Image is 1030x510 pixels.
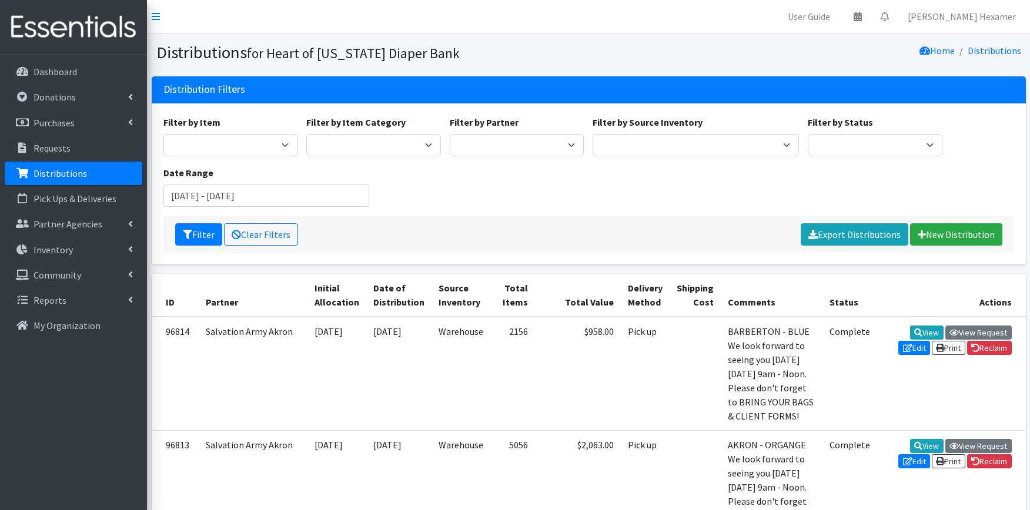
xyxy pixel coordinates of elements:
a: View Request [945,326,1012,340]
a: Print [932,341,965,355]
td: BARBERTON - BLUE We look forward to seeing you [DATE][DATE] 9am - Noon. Please don't forget to BR... [721,317,822,431]
a: Clear Filters [224,223,298,246]
th: Total Items [490,274,535,317]
th: Actions [877,274,1026,317]
td: 96814 [152,317,199,431]
th: Comments [721,274,822,317]
label: Date Range [163,166,213,180]
a: Partner Agencies [5,212,142,236]
a: My Organization [5,314,142,337]
th: Partner [199,274,307,317]
a: View Request [945,439,1012,453]
td: Salvation Army Akron [199,317,307,431]
label: Filter by Item Category [306,115,406,129]
p: Pick Ups & Deliveries [34,193,116,204]
a: Requests [5,136,142,160]
label: Filter by Item [163,115,220,129]
a: Distributions [968,45,1021,56]
p: Inventory [34,244,73,256]
a: Inventory [5,238,142,261]
p: Community [34,269,81,281]
th: Delivery Method [621,274,670,317]
a: Edit [898,341,930,355]
a: Reclaim [967,341,1012,355]
a: [PERSON_NAME] Hexamer [898,5,1025,28]
td: 2156 [490,317,535,431]
a: Home [919,45,955,56]
a: View [910,326,944,340]
input: January 1, 2011 - December 31, 2011 [163,184,370,207]
p: Partner Agencies [34,218,102,230]
th: Date of Distribution [366,274,432,317]
h3: Distribution Filters [163,83,245,96]
a: Reclaim [967,454,1012,468]
a: Pick Ups & Deliveries [5,187,142,210]
label: Filter by Source Inventory [593,115,703,129]
small: for Heart of [US_STATE] Diaper Bank [247,45,460,62]
p: My Organization [34,320,101,331]
p: Donations [34,91,76,103]
p: Purchases [34,117,75,129]
a: Distributions [5,162,142,185]
th: Status [822,274,877,317]
a: New Distribution [910,223,1002,246]
a: User Guide [778,5,840,28]
td: $958.00 [535,317,621,431]
a: Export Distributions [801,223,908,246]
th: Source Inventory [432,274,490,317]
p: Requests [34,142,71,154]
p: Reports [34,294,66,306]
a: Reports [5,288,142,312]
th: ID [152,274,199,317]
label: Filter by Status [808,115,873,129]
td: [DATE] [366,317,432,431]
th: Shipping Cost [670,274,721,317]
td: Warehouse [432,317,490,431]
a: Dashboard [5,60,142,83]
a: View [910,439,944,453]
img: HumanEssentials [5,8,142,47]
a: Print [932,454,965,468]
td: Complete [822,317,877,431]
label: Filter by Partner [450,115,519,129]
th: Total Value [535,274,621,317]
td: [DATE] [307,317,366,431]
p: Distributions [34,167,87,179]
td: Pick up [621,317,670,431]
a: Purchases [5,111,142,135]
a: Community [5,263,142,287]
p: Dashboard [34,66,77,78]
th: Initial Allocation [307,274,366,317]
a: Donations [5,85,142,109]
button: Filter [175,223,222,246]
h1: Distributions [156,42,584,63]
a: Edit [898,454,930,468]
